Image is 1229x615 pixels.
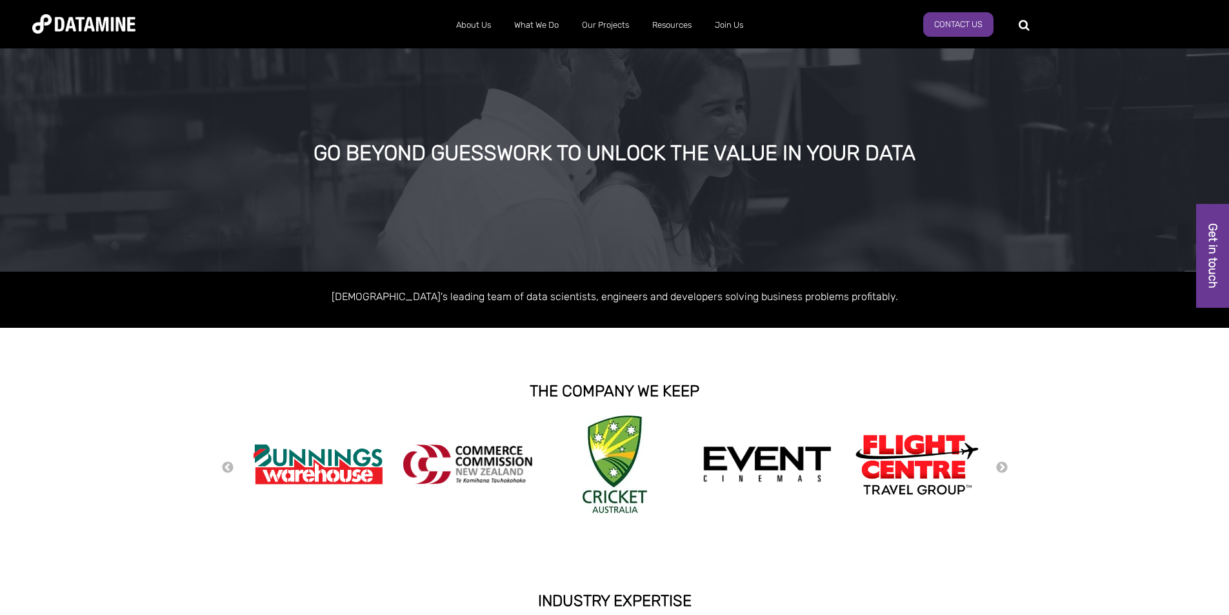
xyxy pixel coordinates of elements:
div: GO BEYOND GUESSWORK TO UNLOCK THE VALUE IN YOUR DATA [139,142,1090,165]
a: Join Us [703,8,755,42]
p: [DEMOGRAPHIC_DATA]'s leading team of data scientists, engineers and developers solving business p... [247,288,983,305]
strong: THE COMPANY WE KEEP [530,382,699,400]
a: Contact Us [923,12,994,37]
img: Flight Centre [852,431,981,498]
strong: INDUSTRY EXPERTISE [538,592,692,610]
button: Next [995,461,1008,475]
a: Resources [641,8,703,42]
img: Datamine [32,14,135,34]
img: commercecommission [403,445,532,484]
a: What We Do [503,8,570,42]
a: Our Projects [570,8,641,42]
a: Get in touch [1196,204,1229,308]
img: Cricket Australia [583,416,647,513]
a: About Us [445,8,503,42]
button: Previous [221,461,234,475]
img: Bunnings Warehouse [254,440,383,489]
img: event cinemas [703,446,832,483]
